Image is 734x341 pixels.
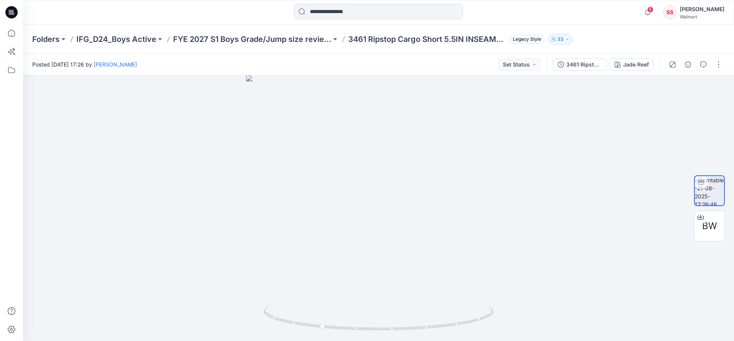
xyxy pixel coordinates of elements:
[348,34,506,45] p: 3461 Ripstop Cargo Short 5.5IN INSEAM_(LY) ASTM_GRADING VERIFICATION
[682,58,694,71] button: Details
[32,60,137,68] span: Posted [DATE] 17:26 by
[548,34,573,45] button: 33
[94,61,137,68] a: [PERSON_NAME]
[32,34,60,45] a: Folders
[553,58,607,71] button: 3461 Ripstop Cargo Short 5.5IN INSEAM_(LY) ASTM_GRADING VERIFICATION
[680,5,724,14] div: [PERSON_NAME]
[173,34,331,45] a: FYE 2027 S1 Boys Grade/Jump size review - ASTM grades
[557,35,564,43] p: 33
[623,60,649,69] div: Jade Reef
[506,34,545,45] button: Legacy Style
[509,35,545,44] span: Legacy Style
[702,219,717,233] span: BW
[647,7,653,13] span: 5
[680,14,724,20] div: Walmart
[610,58,654,71] button: Jade Reef
[663,5,677,19] div: SS
[566,60,602,69] div: 3461 Ripstop Cargo Short 5.5IN INSEAM_(LY) ASTM_GRADING VERIFICATION
[76,34,156,45] a: IFG_D24_Boys Active
[695,176,724,205] img: turntable-21-08-2025-17:26:46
